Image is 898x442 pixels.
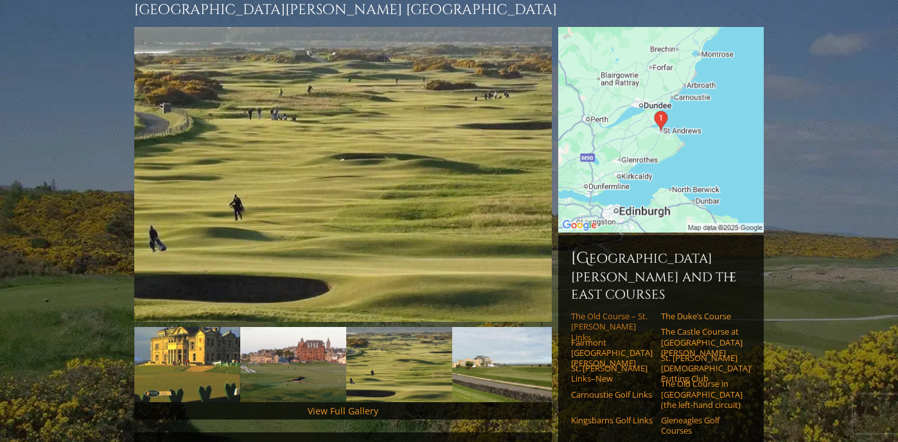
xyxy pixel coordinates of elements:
a: St. [PERSON_NAME] [DEMOGRAPHIC_DATA]’ Putting Club [661,353,743,384]
a: The Duke’s Course [661,311,743,321]
a: The Old Course – St. [PERSON_NAME] Links [571,311,653,342]
a: Fairmont [GEOGRAPHIC_DATA][PERSON_NAME] [571,337,653,369]
a: The Old Course in [GEOGRAPHIC_DATA] (the left-hand circuit) [661,378,743,410]
a: Kingsbarns Golf Links [571,415,653,425]
img: Google Map of St Andrews Links, St Andrews, United Kingdom [558,27,764,233]
a: View Full Gallery [308,405,378,417]
a: The Castle Course at [GEOGRAPHIC_DATA][PERSON_NAME] [661,326,743,358]
a: St. [PERSON_NAME] Links–New [571,363,653,384]
a: Carnoustie Golf Links [571,389,653,400]
a: Gleneagles Golf Courses [661,415,743,436]
h6: [GEOGRAPHIC_DATA][PERSON_NAME] and the East Courses [571,248,751,303]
